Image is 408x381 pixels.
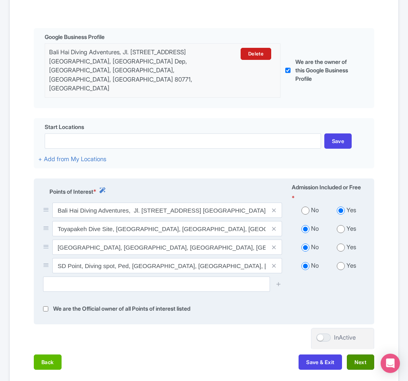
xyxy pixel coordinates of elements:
div: Save [324,133,352,149]
label: Yes [346,206,356,215]
label: No [311,261,319,270]
button: Back [34,354,62,370]
div: Open Intercom Messenger [381,354,400,373]
div: InActive [334,333,356,342]
label: Yes [346,243,356,252]
label: No [311,243,319,252]
label: No [311,224,319,234]
button: Next [347,354,374,370]
label: Yes [346,261,356,270]
a: Delete [241,48,271,60]
a: + Add from My Locations [38,155,106,163]
label: We are the owner of this Google Business Profile [295,57,355,83]
button: Save & Exit [299,354,342,370]
span: Start Locations [45,123,84,131]
span: Points of Interest [49,187,93,196]
label: We are the Official owner of all Points of interest listed [53,304,190,313]
label: Yes [346,224,356,234]
span: Google Business Profile [45,33,105,41]
label: No [311,206,319,215]
div: Bali Hai Diving Adventures, Jl. [STREET_ADDRESS] [GEOGRAPHIC_DATA], [GEOGRAPHIC_DATA] Dep, [GEOGR... [49,48,219,93]
span: Admission Included or Free [292,183,361,191]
